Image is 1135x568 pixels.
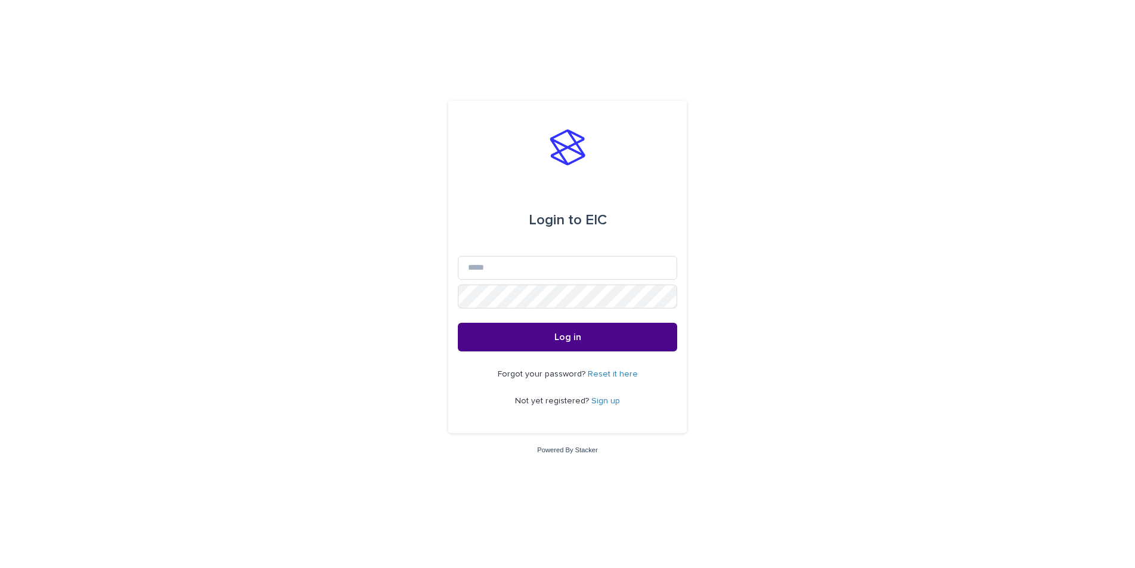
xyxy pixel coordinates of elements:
[554,332,581,342] span: Log in
[591,397,620,405] a: Sign up
[515,397,591,405] span: Not yet registered?
[537,446,597,453] a: Powered By Stacker
[498,370,588,378] span: Forgot your password?
[529,203,607,237] div: EIC
[458,323,677,351] button: Log in
[529,213,582,227] span: Login to
[550,129,585,165] img: stacker-logo-s-only.png
[588,370,638,378] a: Reset it here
